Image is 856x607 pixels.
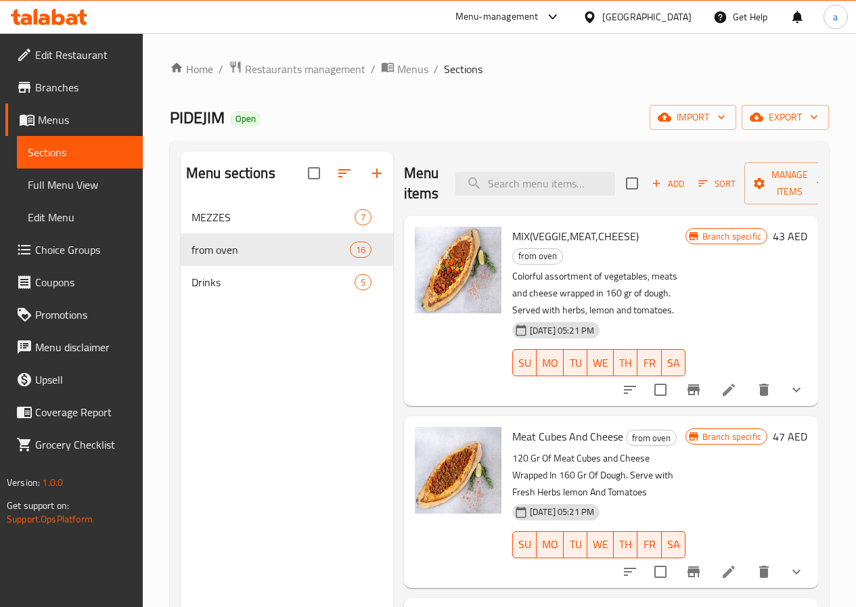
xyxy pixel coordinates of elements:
a: Edit menu item [721,564,737,580]
img: MIX(VEGGIE,MEAT,CHEESE) [415,227,501,313]
span: Meat Cubes And Cheese [512,426,623,447]
div: [GEOGRAPHIC_DATA] [602,9,692,24]
a: Sections [17,136,143,168]
nav: breadcrumb [170,60,829,78]
span: from oven [627,430,676,446]
p: Colorful assortment of vegetables, meats and cheese wrapped in 160 gr of dough. Served with herbs... [512,268,685,319]
span: PIDEJIM [170,102,225,133]
a: Edit Restaurant [5,39,143,71]
button: FR [637,531,661,558]
span: Select section [618,169,646,198]
h2: Menu items [404,163,439,204]
button: Sort [695,173,739,194]
span: import [660,109,725,126]
span: Select to update [646,376,675,404]
button: MO [537,349,564,376]
h2: Menu sections [186,163,275,183]
button: TU [564,531,587,558]
a: Edit menu item [721,382,737,398]
button: show more [780,374,813,406]
button: TH [614,349,637,376]
a: Coverage Report [5,396,143,428]
a: Upsell [5,363,143,396]
button: Branch-specific-item [677,556,710,588]
button: FR [637,349,661,376]
span: Branches [35,79,132,95]
button: Add [646,173,690,194]
span: TH [619,535,632,554]
span: from oven [513,248,562,264]
span: Add item [646,173,690,194]
span: Choice Groups [35,242,132,258]
span: Manage items [755,166,824,200]
span: Get support on: [7,497,69,514]
button: Add section [361,157,393,189]
a: Branches [5,71,143,104]
span: Edit Restaurant [35,47,132,63]
button: import [650,105,736,130]
a: Support.OpsPlatform [7,510,93,528]
button: MO [537,531,564,558]
span: Open [230,113,261,125]
span: Restaurants management [245,61,365,77]
a: Restaurants management [229,60,365,78]
span: Branch specific [697,230,767,243]
svg: Show Choices [788,382,805,398]
a: Menu disclaimer [5,331,143,363]
img: Meat Cubes And Cheese [415,427,501,514]
button: Branch-specific-item [677,374,710,406]
span: Promotions [35,307,132,323]
span: SU [518,353,531,373]
li: / [371,61,376,77]
button: SU [512,531,537,558]
button: Manage items [744,162,835,204]
a: Home [170,61,213,77]
svg: Show Choices [788,564,805,580]
button: delete [748,374,780,406]
a: Coupons [5,266,143,298]
div: Open [230,111,261,127]
div: Menu-management [455,9,539,25]
span: TU [569,353,582,373]
h6: 47 AED [773,427,807,446]
span: export [752,109,818,126]
span: Full Menu View [28,177,132,193]
span: MO [542,353,558,373]
span: Select to update [646,558,675,586]
span: FR [643,535,656,554]
div: items [355,209,371,225]
button: show more [780,556,813,588]
a: Menus [381,60,428,78]
a: Menus [5,104,143,136]
span: MO [542,535,558,554]
h6: 43 AED [773,227,807,246]
div: MEZZES7 [181,201,393,233]
span: a [833,9,838,24]
a: Full Menu View [17,168,143,201]
span: SA [667,535,680,554]
button: SA [662,349,685,376]
button: TH [614,531,637,558]
span: Select all sections [300,159,328,187]
span: Coverage Report [35,404,132,420]
span: Drinks [192,274,355,290]
button: delete [748,556,780,588]
button: sort-choices [614,374,646,406]
button: TU [564,349,587,376]
div: from oven [626,430,677,446]
p: 120 Gr Of Meat Cubes and Cheese Wrapped In 160 Gr Of Dough. Serve with Fresh Herbs lemon And Toma... [512,450,685,501]
span: Branch specific [697,430,767,443]
span: 7 [355,211,371,224]
span: Edit Menu [28,209,132,225]
span: [DATE] 05:21 PM [524,324,600,337]
button: SU [512,349,537,376]
span: Add [650,176,686,192]
button: WE [587,531,614,558]
span: from oven [192,242,350,258]
span: 16 [351,244,371,256]
span: TH [619,353,632,373]
span: Version: [7,474,40,491]
button: WE [587,349,614,376]
span: Sort [698,176,736,192]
